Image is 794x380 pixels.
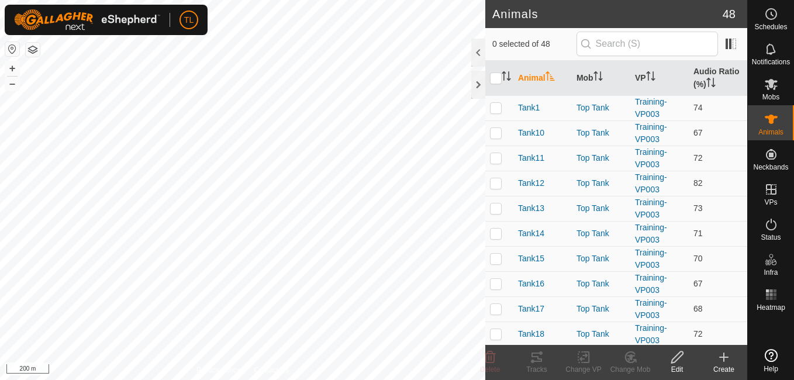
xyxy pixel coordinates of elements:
span: Tank18 [518,328,544,340]
div: Top Tank [576,177,626,189]
span: 82 [693,178,703,188]
span: 72 [693,329,703,338]
span: Tank15 [518,253,544,265]
span: 67 [693,128,703,137]
a: Training-VP003 [635,198,667,219]
span: Mobs [762,94,779,101]
div: Top Tank [576,227,626,240]
button: Map Layers [26,43,40,57]
div: Change Mob [607,364,654,375]
span: Tank13 [518,202,544,215]
span: VPs [764,199,777,206]
a: Training-VP003 [635,147,667,169]
span: Delete [480,365,500,374]
p-sorticon: Activate to sort [502,73,511,82]
span: 72 [693,153,703,163]
a: Training-VP003 [635,273,667,295]
span: Status [761,234,781,241]
div: Top Tank [576,303,626,315]
span: 0 selected of 48 [492,38,576,50]
a: Training-VP003 [635,248,667,270]
a: Contact Us [254,365,289,375]
div: Change VP [560,364,607,375]
span: Tank10 [518,127,544,139]
h2: Animals [492,7,723,21]
span: Infra [764,269,778,276]
p-sorticon: Activate to sort [646,73,655,82]
span: Neckbands [753,164,788,171]
span: 67 [693,279,703,288]
span: Tank1 [518,102,540,114]
a: Training-VP003 [635,172,667,194]
span: Animals [758,129,783,136]
a: Training-VP003 [635,122,667,144]
img: Gallagher Logo [14,9,160,30]
a: Training-VP003 [635,223,667,244]
div: Top Tank [576,127,626,139]
span: Help [764,365,778,372]
span: 71 [693,229,703,238]
a: Privacy Policy [196,365,240,375]
span: 70 [693,254,703,263]
div: Top Tank [576,253,626,265]
span: TL [184,14,194,26]
button: Reset Map [5,42,19,56]
th: Animal [513,61,572,96]
span: 74 [693,103,703,112]
span: Tank17 [518,303,544,315]
th: Mob [572,61,630,96]
span: Tank12 [518,177,544,189]
p-sorticon: Activate to sort [706,80,716,89]
button: + [5,61,19,75]
div: Top Tank [576,202,626,215]
div: Top Tank [576,328,626,340]
span: Heatmap [757,304,785,311]
p-sorticon: Activate to sort [546,73,555,82]
span: 68 [693,304,703,313]
a: Help [748,344,794,377]
p-sorticon: Activate to sort [593,73,603,82]
div: Tracks [513,364,560,375]
span: Tank14 [518,227,544,240]
div: Edit [654,364,700,375]
th: Audio Ratio (%) [689,61,747,96]
div: Top Tank [576,278,626,290]
div: Top Tank [576,102,626,114]
a: Training-VP003 [635,298,667,320]
span: Tank16 [518,278,544,290]
div: Top Tank [576,152,626,164]
div: Create [700,364,747,375]
a: Training-VP003 [635,323,667,345]
th: VP [630,61,689,96]
span: Schedules [754,23,787,30]
input: Search (S) [576,32,718,56]
span: Tank11 [518,152,544,164]
span: Notifications [752,58,790,65]
span: 48 [723,5,736,23]
button: – [5,77,19,91]
a: Training-VP003 [635,97,667,119]
span: 73 [693,203,703,213]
